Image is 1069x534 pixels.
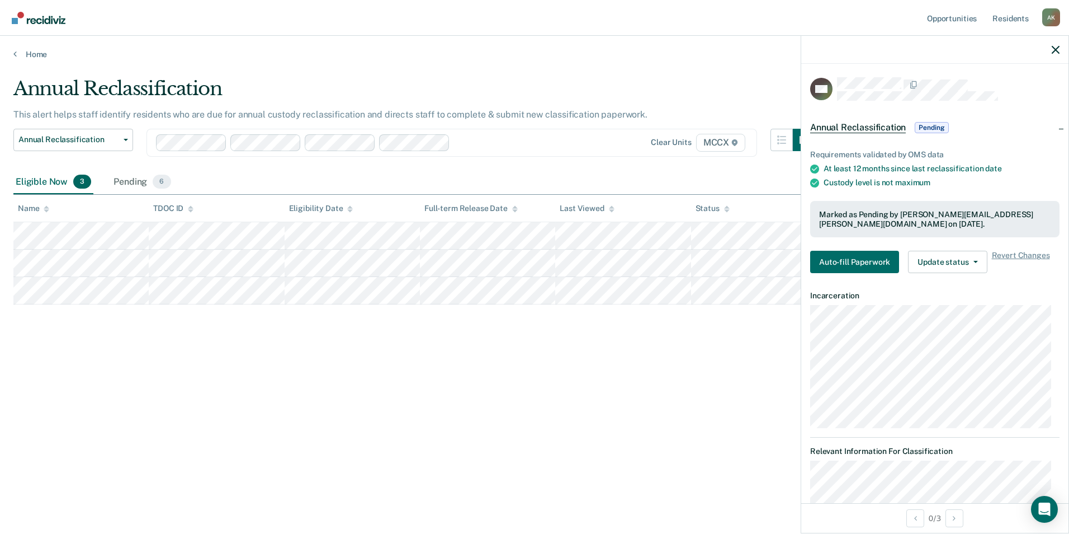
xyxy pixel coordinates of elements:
div: Pending [111,170,173,195]
button: Next Opportunity [945,509,963,527]
div: 0 / 3 [801,503,1068,533]
span: MCCX [696,134,745,152]
div: Name [18,204,49,213]
div: Eligible Now [13,170,93,195]
dt: Relevant Information For Classification [810,447,1059,456]
button: Previous Opportunity [906,509,924,527]
p: This alert helps staff identify residents who are due for annual custody reclassification and dir... [13,109,647,120]
span: 6 [153,175,171,189]
div: A K [1042,8,1060,26]
div: Last Viewed [560,204,614,213]
div: Marked as Pending by [PERSON_NAME][EMAIL_ADDRESS][PERSON_NAME][DOMAIN_NAME] on [DATE]. [819,210,1051,229]
span: Revert Changes [992,251,1050,273]
span: 3 [73,175,91,189]
div: Status [696,204,730,213]
div: At least 12 months since last reclassification [824,164,1059,174]
button: Profile dropdown button [1042,8,1060,26]
div: Requirements validated by OMS data [810,150,1059,160]
span: date [985,164,1001,173]
div: Annual Reclassification [13,77,815,109]
span: Annual Reclassification [18,135,119,144]
a: Navigate to form link [810,251,904,273]
div: Eligibility Date [289,204,353,213]
button: Auto-fill Paperwork [810,251,899,273]
span: Annual Reclassification [810,122,906,133]
span: maximum [895,178,930,187]
div: Custody level is not [824,178,1059,188]
div: TDOC ID [153,204,193,213]
dt: Incarceration [810,291,1059,301]
div: Full-term Release Date [424,204,518,213]
button: Update status [908,251,987,273]
a: Home [13,49,1056,59]
div: Open Intercom Messenger [1031,496,1058,523]
div: Annual ReclassificationPending [801,110,1068,146]
span: Pending [915,122,948,133]
img: Recidiviz [12,12,65,24]
div: Clear units [651,138,692,147]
